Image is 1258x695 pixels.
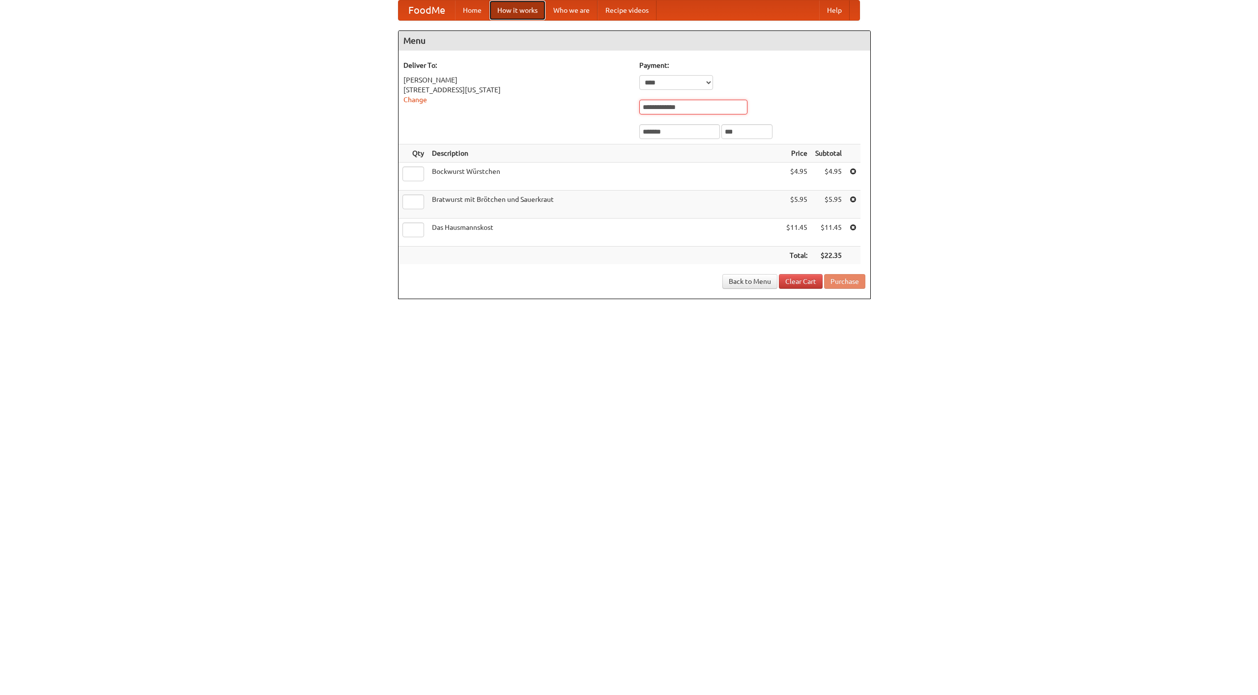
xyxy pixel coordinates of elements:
[403,60,629,70] h5: Deliver To:
[455,0,489,20] a: Home
[824,274,865,289] button: Purchase
[403,75,629,85] div: [PERSON_NAME]
[819,0,850,20] a: Help
[399,0,455,20] a: FoodMe
[403,96,427,104] a: Change
[428,191,782,219] td: Bratwurst mit Brötchen und Sauerkraut
[782,219,811,247] td: $11.45
[782,247,811,265] th: Total:
[722,274,777,289] a: Back to Menu
[811,247,846,265] th: $22.35
[639,60,865,70] h5: Payment:
[811,144,846,163] th: Subtotal
[782,191,811,219] td: $5.95
[428,144,782,163] th: Description
[399,31,870,51] h4: Menu
[811,191,846,219] td: $5.95
[428,163,782,191] td: Bockwurst Würstchen
[811,219,846,247] td: $11.45
[782,144,811,163] th: Price
[779,274,823,289] a: Clear Cart
[811,163,846,191] td: $4.95
[545,0,598,20] a: Who we are
[489,0,545,20] a: How it works
[403,85,629,95] div: [STREET_ADDRESS][US_STATE]
[782,163,811,191] td: $4.95
[598,0,657,20] a: Recipe videos
[399,144,428,163] th: Qty
[428,219,782,247] td: Das Hausmannskost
